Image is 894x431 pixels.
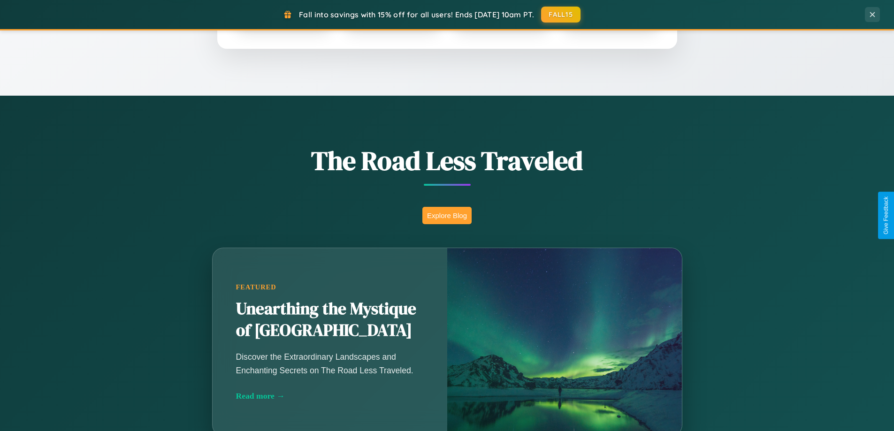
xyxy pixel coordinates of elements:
div: Give Feedback [883,197,889,234]
button: Explore Blog [422,207,472,224]
span: Fall into savings with 15% off for all users! Ends [DATE] 10am PT. [299,10,534,19]
h1: The Road Less Traveled [166,143,729,179]
p: Discover the Extraordinary Landscapes and Enchanting Secrets on The Road Less Traveled. [236,350,424,377]
button: FALL15 [541,7,581,23]
h2: Unearthing the Mystique of [GEOGRAPHIC_DATA] [236,298,424,341]
div: Read more → [236,391,424,401]
div: Featured [236,283,424,291]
